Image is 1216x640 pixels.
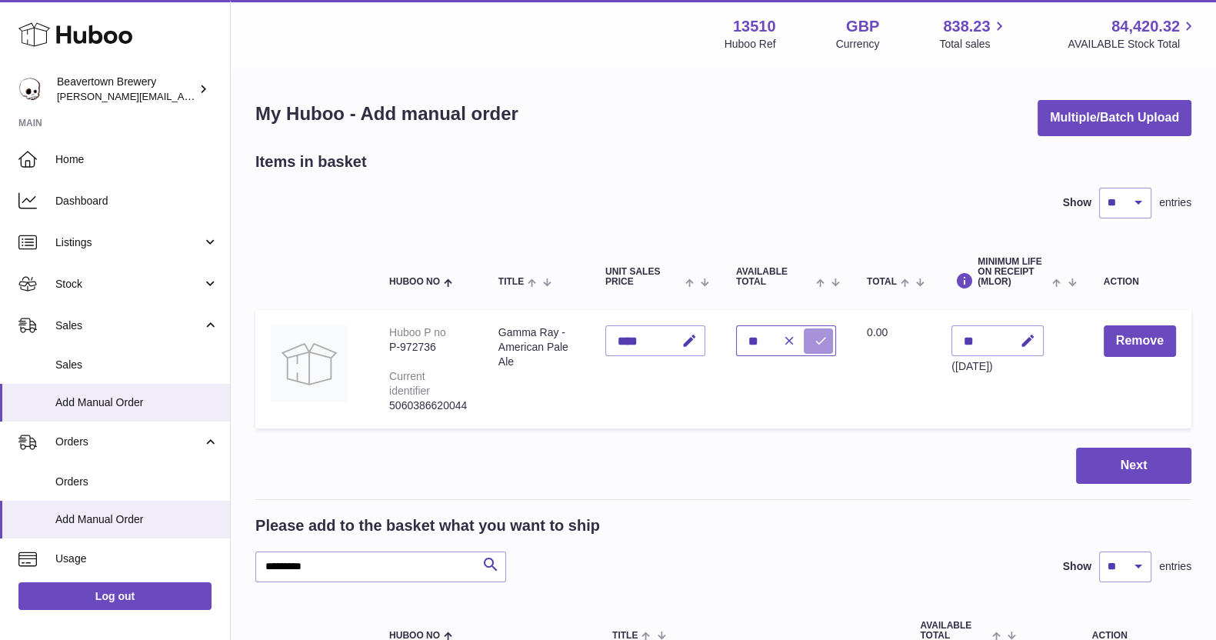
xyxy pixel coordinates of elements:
button: Remove [1104,325,1176,357]
div: P-972736 [389,340,468,355]
a: 838.23 Total sales [939,16,1008,52]
span: Total sales [939,37,1008,52]
span: [PERSON_NAME][EMAIL_ADDRESS][PERSON_NAME][DOMAIN_NAME] [57,90,391,102]
h2: Please add to the basket what you want to ship [255,515,600,536]
strong: 13510 [733,16,776,37]
label: Show [1063,559,1091,574]
div: Huboo Ref [725,37,776,52]
div: ([DATE]) [951,359,1044,374]
span: Unit Sales Price [605,267,681,287]
span: AVAILABLE Total [736,267,812,287]
div: Current identifier [389,370,430,397]
label: Show [1063,195,1091,210]
img: Gamma Ray - American Pale Ale [271,325,348,402]
span: 0.00 [867,326,888,338]
span: Huboo no [389,277,440,287]
td: Gamma Ray - American Pale Ale [483,310,590,428]
span: Total [867,277,897,287]
img: richard.gilbert-cross@beavertownbrewery.co.uk [18,78,42,101]
a: Log out [18,582,212,610]
span: Sales [55,318,202,333]
h2: Items in basket [255,152,367,172]
span: Title [498,277,524,287]
span: Add Manual Order [55,512,218,527]
span: 84,420.32 [1111,16,1180,37]
div: 5060386620044 [389,398,468,413]
div: Currency [836,37,880,52]
span: Usage [55,552,218,566]
span: Dashboard [55,194,218,208]
span: 838.23 [943,16,990,37]
span: entries [1159,195,1191,210]
span: Listings [55,235,202,250]
h1: My Huboo - Add manual order [255,102,518,126]
div: Action [1104,277,1176,287]
div: Huboo P no [389,326,446,338]
span: Add Manual Order [55,395,218,410]
span: entries [1159,559,1191,574]
span: Home [55,152,218,167]
span: AVAILABLE Stock Total [1068,37,1198,52]
strong: GBP [846,16,879,37]
span: Stock [55,277,202,292]
div: Beavertown Brewery [57,75,195,104]
a: 84,420.32 AVAILABLE Stock Total [1068,16,1198,52]
button: Next [1076,448,1191,484]
span: Orders [55,435,202,449]
span: Minimum Life On Receipt (MLOR) [978,257,1048,288]
span: Sales [55,358,218,372]
button: Multiple/Batch Upload [1038,100,1191,136]
span: Orders [55,475,218,489]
